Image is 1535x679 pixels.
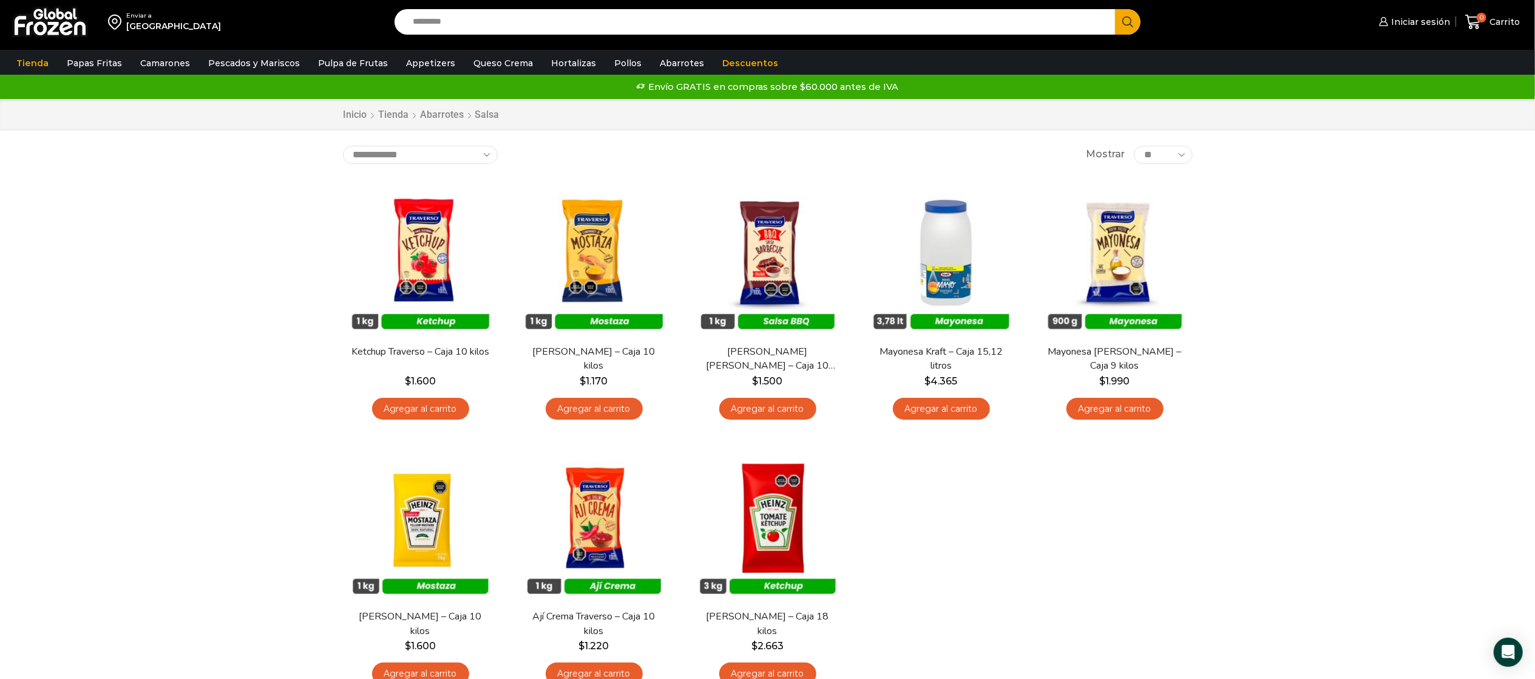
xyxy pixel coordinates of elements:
a: Tienda [378,108,410,122]
bdi: 1.990 [1100,375,1130,387]
a: Mayonesa [PERSON_NAME] – Caja 9 kilos [1045,345,1184,373]
a: Descuentos [716,52,784,75]
a: Tienda [10,52,55,75]
span: $ [751,640,757,652]
div: Open Intercom Messenger [1494,638,1523,667]
img: address-field-icon.svg [108,12,126,32]
a: Pescados y Mariscos [202,52,306,75]
span: $ [580,375,586,387]
a: Agregar al carrito: “Mostaza Traverso - Caja 10 kilos” [546,398,643,420]
a: Agregar al carrito: “Salsa Barbacue Traverso - Caja 10 kilos” [719,398,816,420]
a: [PERSON_NAME] [PERSON_NAME] – Caja 10 kilos [697,345,837,373]
a: Agregar al carrito: “Mayonesa Traverso - Caja 9 kilos” [1066,398,1164,420]
a: Agregar al carrito: “Mayonesa Kraft - Caja 15,12 litros” [893,398,990,420]
bdi: 1.170 [580,375,608,387]
bdi: 1.500 [753,375,783,387]
a: Ketchup Traverso – Caja 10 kilos [350,345,490,359]
h1: Salsa [475,109,500,120]
a: [PERSON_NAME] – Caja 10 kilos [350,610,490,638]
div: [GEOGRAPHIC_DATA] [126,20,221,32]
button: Search button [1115,9,1140,35]
bdi: 4.365 [925,375,958,387]
a: Mayonesa Kraft – Caja 15,12 litros [871,345,1011,373]
span: $ [753,375,759,387]
a: Hortalizas [545,52,602,75]
a: Agregar al carrito: “Ketchup Traverso - Caja 10 kilos” [372,398,469,420]
bdi: 1.220 [579,640,609,652]
a: Abarrotes [654,52,710,75]
a: Queso Crema [467,52,539,75]
span: $ [405,640,411,652]
a: [PERSON_NAME] – Caja 18 kilos [697,610,837,638]
span: $ [579,640,585,652]
a: Papas Fritas [61,52,128,75]
a: Pollos [608,52,648,75]
bdi: 1.600 [405,640,436,652]
a: Ají Crema Traverso – Caja 10 kilos [524,610,663,638]
a: Appetizers [400,52,461,75]
span: $ [925,375,931,387]
a: 0 Carrito [1462,8,1523,36]
bdi: 2.663 [751,640,784,652]
a: Inicio [343,108,368,122]
a: Iniciar sesión [1376,10,1450,34]
bdi: 1.600 [405,375,436,387]
span: $ [405,375,411,387]
a: Pulpa de Frutas [312,52,394,75]
nav: Breadcrumb [343,108,500,122]
div: Enviar a [126,12,221,20]
span: Iniciar sesión [1388,16,1450,28]
a: [PERSON_NAME] – Caja 10 kilos [524,345,663,373]
span: $ [1100,375,1106,387]
a: Camarones [134,52,196,75]
span: Carrito [1486,16,1520,28]
span: 0 [1477,13,1486,22]
a: Abarrotes [420,108,465,122]
select: Pedido de la tienda [343,146,498,164]
span: Mostrar [1086,148,1125,162]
